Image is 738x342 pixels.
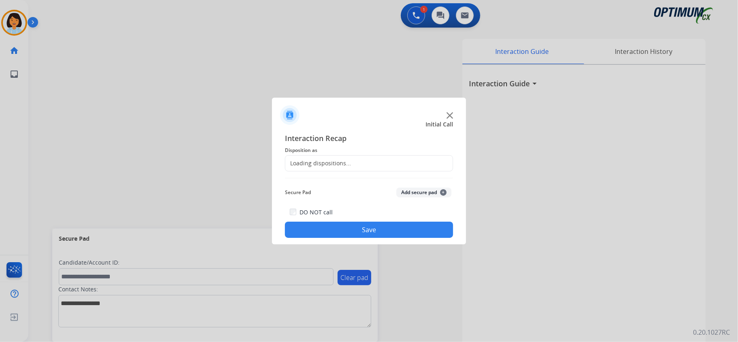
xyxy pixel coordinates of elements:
span: Initial Call [426,120,453,128]
button: Add secure pad+ [396,188,451,197]
p: 0.20.1027RC [693,327,730,337]
img: contactIcon [280,105,299,125]
span: + [440,189,447,196]
span: Secure Pad [285,188,311,197]
div: Loading dispositions... [285,159,351,167]
button: Save [285,222,453,238]
label: DO NOT call [299,208,333,216]
span: Interaction Recap [285,133,453,145]
span: Disposition as [285,145,453,155]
